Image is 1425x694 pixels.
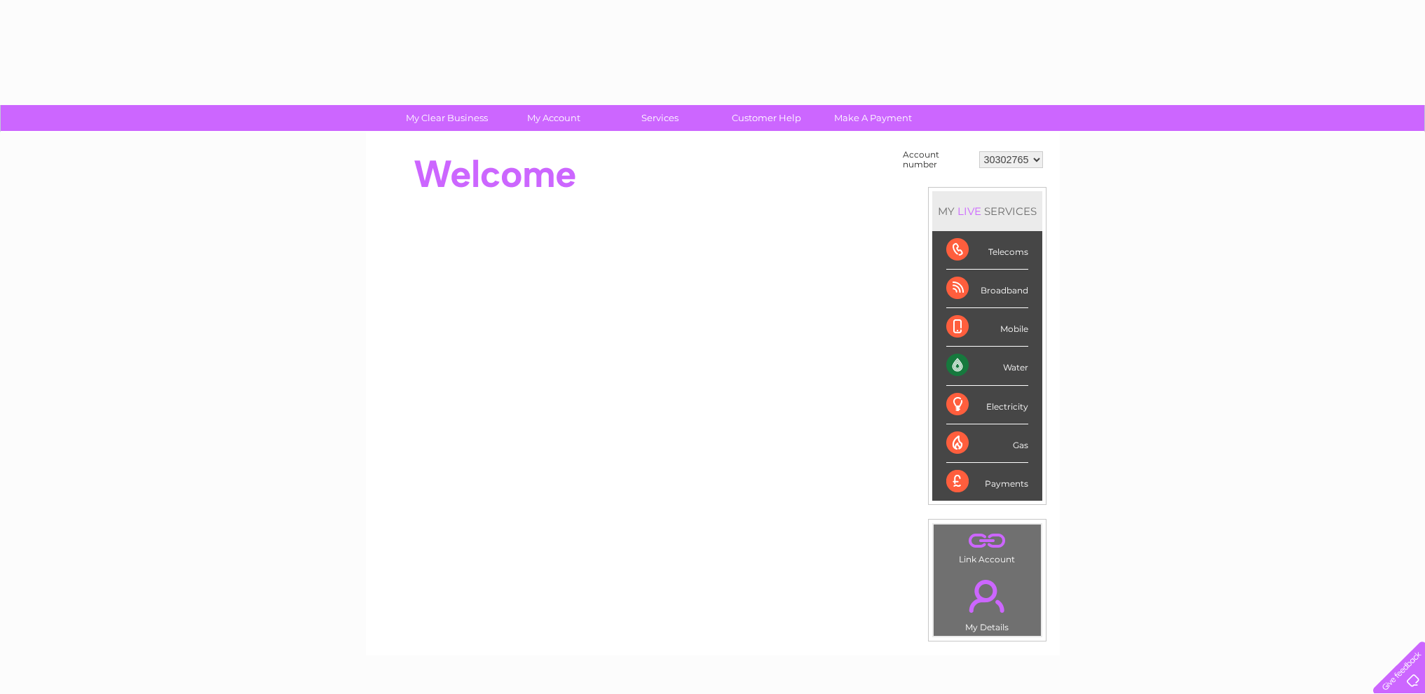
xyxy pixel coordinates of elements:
a: My Account [496,105,611,131]
td: Account number [899,146,976,173]
div: Telecoms [946,231,1028,270]
div: Gas [946,424,1028,463]
a: Services [602,105,718,131]
td: Link Account [933,524,1042,568]
a: . [937,528,1037,553]
div: Water [946,347,1028,385]
div: Broadband [946,270,1028,308]
div: Mobile [946,308,1028,347]
a: Customer Help [709,105,824,131]
a: Make A Payment [815,105,931,131]
td: My Details [933,568,1042,637]
div: LIVE [955,204,984,218]
a: . [937,571,1037,620]
a: My Clear Business [389,105,505,131]
div: Payments [946,463,1028,501]
div: Electricity [946,386,1028,424]
div: MY SERVICES [932,191,1042,231]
